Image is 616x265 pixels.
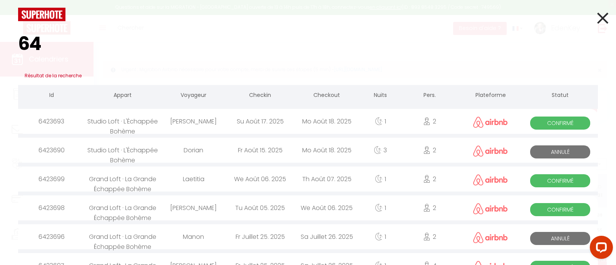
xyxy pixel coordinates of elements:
div: 6423696 [18,224,85,249]
h3: Résultat de la recherche [18,67,598,85]
div: Studio Loft · L'Échappée Bohème [85,109,160,134]
div: Dorian [160,138,227,163]
div: We Août 06. 2025 [227,167,293,192]
th: Statut [522,85,598,107]
th: Pers. [401,85,459,107]
div: Mo Août 18. 2025 [293,138,360,163]
div: Mo Août 18. 2025 [293,109,360,134]
div: 6423693 [18,109,85,134]
div: 2 [401,138,459,163]
div: 1 [360,195,401,220]
span: Confirmé [530,174,591,187]
div: We Août 06. 2025 [293,195,360,220]
img: airbnb2.png [473,232,508,243]
img: airbnb2.png [473,117,508,128]
div: Grand Loft · La Grande Échappée Bohème [85,224,160,249]
div: 1 [360,224,401,249]
span: Annulé [530,232,591,245]
div: Studio Loft · L'Échappée Bohème [85,138,160,163]
th: Appart [85,85,160,107]
div: Manon [160,224,227,249]
img: airbnb2.png [473,145,508,157]
div: Fr Août 15. 2025 [227,138,293,163]
div: Laetitia [160,167,227,192]
div: 1 [360,109,401,134]
div: Grand Loft · La Grande Échappée Bohème [85,195,160,220]
span: Annulé [530,145,591,158]
div: Fr Juillet 25. 2025 [227,224,293,249]
iframe: LiveChat chat widget [584,233,616,265]
div: Grand Loft · La Grande Échappée Bohème [85,167,160,192]
th: Id [18,85,85,107]
img: airbnb2.png [473,203,508,214]
th: Checkin [227,85,293,107]
div: [PERSON_NAME] [160,195,227,220]
th: Checkout [293,85,360,107]
th: Nuits [360,85,401,107]
div: Su Août 17. 2025 [227,109,293,134]
div: Th Août 07. 2025 [293,167,360,192]
div: Tu Août 05. 2025 [227,195,293,220]
div: 1 [360,167,401,192]
div: [PERSON_NAME] [160,109,227,134]
div: 3 [360,138,401,163]
div: 2 [401,195,459,220]
div: 2 [401,167,459,192]
span: Confirmé [530,203,591,216]
th: Plateforme [459,85,523,107]
div: Sa Juillet 26. 2025 [293,224,360,249]
div: 6423698 [18,195,85,220]
span: Confirmé [530,117,591,130]
img: airbnb2.png [473,174,508,185]
input: Tapez pour rechercher... [18,21,598,67]
img: logo [18,8,65,21]
div: 6423699 [18,167,85,192]
div: 6423690 [18,138,85,163]
th: Voyageur [160,85,227,107]
div: 2 [401,224,459,249]
div: 2 [401,109,459,134]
